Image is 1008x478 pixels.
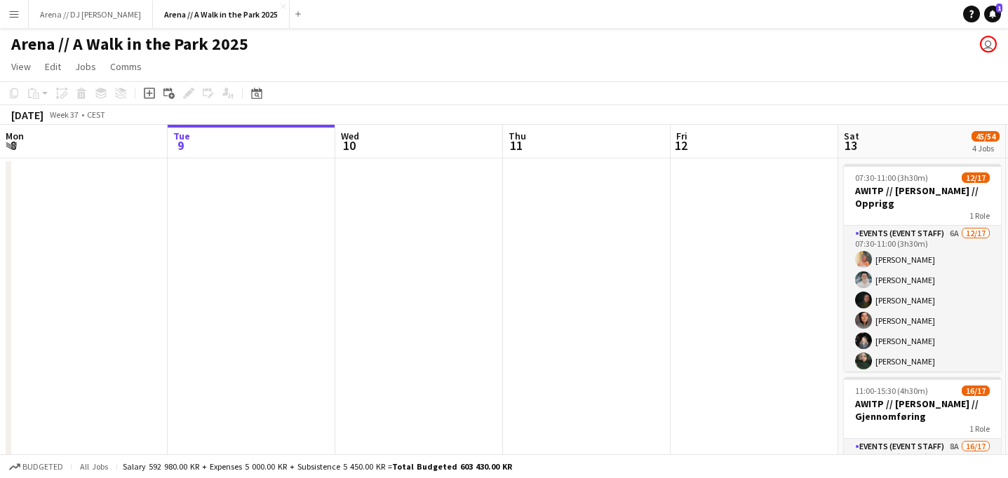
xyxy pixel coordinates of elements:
[4,137,24,153] span: 8
[29,1,153,28] button: Arena // DJ [PERSON_NAME]
[341,130,359,142] span: Wed
[105,57,147,76] a: Comms
[45,60,61,73] span: Edit
[77,461,111,472] span: All jobs
[69,57,102,76] a: Jobs
[980,36,997,53] app-user-avatar: Viktoria Svenskerud
[996,4,1002,13] span: 1
[75,60,96,73] span: Jobs
[11,60,31,73] span: View
[22,462,63,472] span: Budgeted
[339,137,359,153] span: 10
[123,461,512,472] div: Salary 592 980.00 KR + Expenses 5 000.00 KR + Subsistence 5 450.00 KR =
[969,423,990,434] span: 1 Role
[6,130,24,142] span: Mon
[11,34,248,55] h1: Arena // A Walk in the Park 2025
[972,143,999,153] div: 4 Jobs
[11,108,43,122] div: [DATE]
[7,459,65,474] button: Budgeted
[39,57,67,76] a: Edit
[46,109,81,120] span: Week 37
[6,57,36,76] a: View
[855,385,928,396] span: 11:00-15:30 (4h30m)
[844,397,1001,423] h3: AWITP // [PERSON_NAME] // Gjennomføring
[153,1,290,28] button: Arena // A Walk in the Park 2025
[962,385,990,396] span: 16/17
[674,137,687,153] span: 12
[173,130,190,142] span: Tue
[844,164,1001,371] app-job-card: 07:30-11:00 (3h30m)12/17AWITP // [PERSON_NAME] // Opprigg1 RoleEvents (Event Staff)6A12/1707:30-1...
[110,60,142,73] span: Comms
[87,109,105,120] div: CEST
[855,172,928,183] span: 07:30-11:00 (3h30m)
[392,461,512,472] span: Total Budgeted 603 430.00 KR
[844,130,859,142] span: Sat
[842,137,859,153] span: 13
[969,210,990,221] span: 1 Role
[972,131,1000,142] span: 45/54
[962,172,990,183] span: 12/17
[171,137,190,153] span: 9
[509,130,526,142] span: Thu
[676,130,687,142] span: Fri
[984,6,1001,22] a: 1
[506,137,526,153] span: 11
[844,184,1001,210] h3: AWITP // [PERSON_NAME] // Opprigg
